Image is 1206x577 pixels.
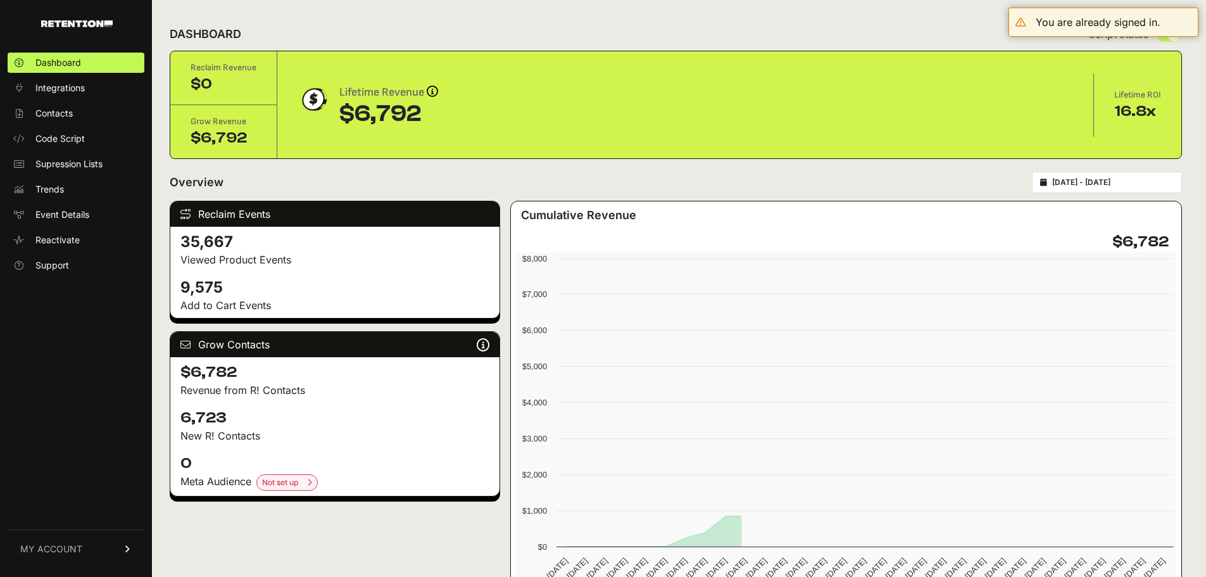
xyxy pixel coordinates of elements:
[8,103,144,124] a: Contacts
[35,132,85,145] span: Code Script
[180,474,489,491] div: Meta Audience
[8,255,144,276] a: Support
[522,326,547,335] text: $6,000
[8,179,144,200] a: Trends
[8,529,144,568] a: MY ACCOUNT
[8,230,144,250] a: Reactivate
[8,154,144,174] a: Supression Lists
[339,84,438,101] div: Lifetime Revenue
[20,543,82,555] span: MY ACCOUNT
[180,362,489,383] h4: $6,782
[522,254,547,263] text: $8,000
[191,74,256,94] div: $0
[35,208,89,221] span: Event Details
[180,408,489,428] h4: 6,723
[522,362,547,371] text: $5,000
[191,128,256,148] div: $6,792
[35,56,81,69] span: Dashboard
[180,298,489,313] p: Add to Cart Events
[35,158,103,170] span: Supression Lists
[35,107,73,120] span: Contacts
[41,20,113,27] img: Retention.com
[521,206,636,224] h3: Cumulative Revenue
[522,506,547,516] text: $1,000
[35,82,85,94] span: Integrations
[8,129,144,149] a: Code Script
[298,84,329,115] img: dollar-coin-05c43ed7efb7bc0c12610022525b4bbbb207c7efeef5aecc26f025e68dcafac9.png
[35,234,80,246] span: Reactivate
[1036,15,1160,30] div: You are already signed in.
[170,174,223,191] h2: Overview
[170,332,499,357] div: Grow Contacts
[191,115,256,128] div: Grow Revenue
[522,434,547,443] text: $3,000
[522,398,547,407] text: $4,000
[522,289,547,299] text: $7,000
[1114,89,1161,101] div: Lifetime ROI
[35,259,69,272] span: Support
[170,201,499,227] div: Reclaim Events
[8,205,144,225] a: Event Details
[180,252,489,267] p: Viewed Product Events
[8,53,144,73] a: Dashboard
[35,183,64,196] span: Trends
[1114,101,1161,122] div: 16.8x
[180,232,489,252] h4: 35,667
[522,470,547,479] text: $2,000
[191,61,256,74] div: Reclaim Revenue
[180,383,489,398] p: Revenue from R! Contacts
[180,428,489,443] p: New R! Contacts
[538,542,547,552] text: $0
[339,101,438,127] div: $6,792
[1112,232,1169,252] h4: $6,782
[180,277,489,298] h4: 9,575
[170,25,241,43] h2: DASHBOARD
[180,453,489,474] h4: 0
[8,78,144,98] a: Integrations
